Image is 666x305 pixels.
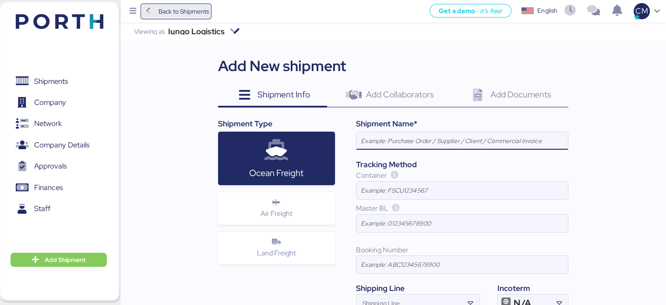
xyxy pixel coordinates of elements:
[34,160,67,172] span: Approvals
[134,29,165,35] div: Viewing as
[356,171,387,180] span: Container
[6,156,107,176] a: Approvals
[168,29,225,35] div: Iungo Logistics
[6,178,107,198] a: Finances
[6,93,107,113] a: Company
[34,75,68,88] span: Shipments
[356,204,388,213] span: Master BL
[34,181,63,194] span: Finances
[34,117,62,130] span: Network
[537,6,557,15] div: English
[497,283,568,294] div: Incoterm
[635,5,648,17] span: CM
[34,139,89,151] span: Company Details
[356,256,568,273] input: Example: ABC12345678900
[261,209,292,218] span: Air Freight
[6,114,107,134] a: Network
[11,253,107,267] button: Add Shipment
[356,159,568,170] div: Tracking Method
[45,255,86,265] span: Add Shipment
[6,71,107,91] a: Shipments
[126,4,141,19] button: Menu
[356,118,568,129] div: Shipment Name*
[366,89,434,100] span: Add Collaborators
[257,248,296,258] span: Land Freight
[356,245,409,255] span: Booking Number
[356,215,568,232] input: Example: 012345678900
[218,118,335,129] div: Shipment Type
[249,167,303,179] span: Ocean Freight
[218,55,346,77] div: Add New shipment
[158,6,208,17] span: Back to Shipments
[6,199,107,219] a: Staff
[356,182,568,199] input: Example: FSCU1234567
[356,132,568,150] input: Example: Purchase Order / Supplier / Client / Commercial invoice
[34,202,50,215] span: Staff
[34,96,66,109] span: Company
[257,89,310,100] span: Shipment Info
[141,4,212,19] a: Back to Shipments
[490,89,551,100] span: Add Documents
[6,135,107,155] a: Company Details
[356,283,480,294] div: Shipping Line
